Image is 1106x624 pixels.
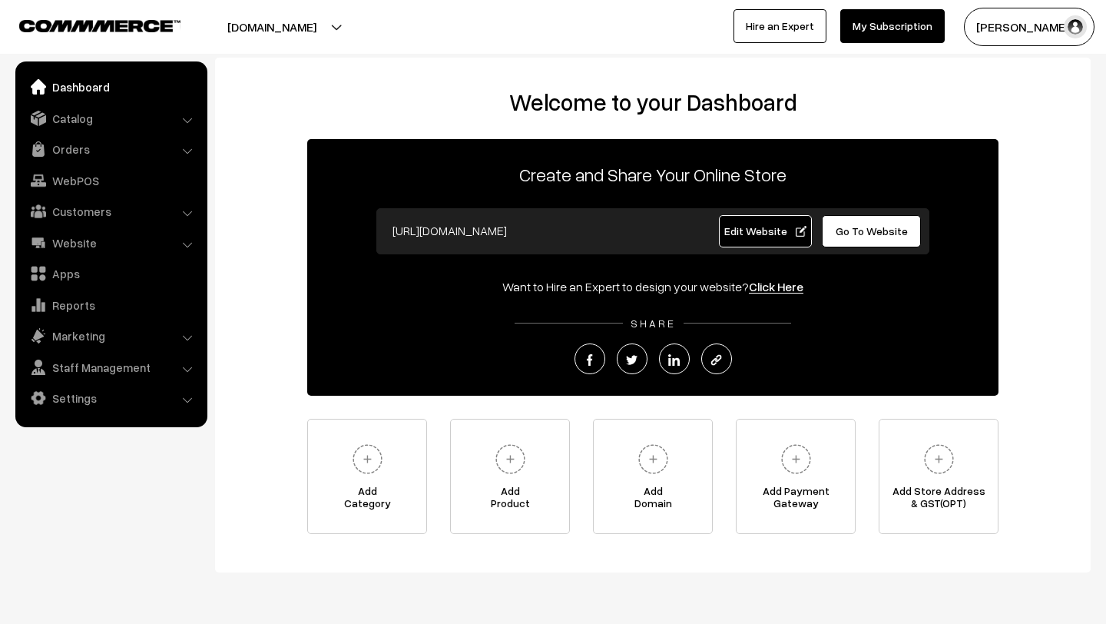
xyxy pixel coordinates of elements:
[918,438,960,480] img: plus.svg
[836,224,908,237] span: Go To Website
[593,419,713,534] a: AddDomain
[964,8,1094,46] button: [PERSON_NAME]
[174,8,370,46] button: [DOMAIN_NAME]
[19,105,202,132] a: Catalog
[308,485,426,516] span: Add Category
[822,215,921,247] a: Go To Website
[19,20,180,32] img: COMMMERCE
[1064,15,1087,38] img: user
[19,15,154,34] a: COMMMERCE
[307,161,998,188] p: Create and Share Your Online Store
[733,9,826,43] a: Hire an Expert
[594,485,712,516] span: Add Domain
[736,419,856,534] a: Add PaymentGateway
[19,229,202,257] a: Website
[775,438,817,480] img: plus.svg
[450,419,570,534] a: AddProduct
[19,167,202,194] a: WebPOS
[307,277,998,296] div: Want to Hire an Expert to design your website?
[724,224,806,237] span: Edit Website
[749,279,803,294] a: Click Here
[346,438,389,480] img: plus.svg
[879,419,998,534] a: Add Store Address& GST(OPT)
[19,73,202,101] a: Dashboard
[840,9,945,43] a: My Subscription
[623,317,684,330] span: SHARE
[719,215,813,247] a: Edit Website
[19,353,202,381] a: Staff Management
[230,88,1075,116] h2: Welcome to your Dashboard
[19,291,202,319] a: Reports
[632,438,674,480] img: plus.svg
[489,438,531,480] img: plus.svg
[19,135,202,163] a: Orders
[307,419,427,534] a: AddCategory
[19,322,202,350] a: Marketing
[879,485,998,516] span: Add Store Address & GST(OPT)
[737,485,855,516] span: Add Payment Gateway
[451,485,569,516] span: Add Product
[19,197,202,225] a: Customers
[19,384,202,412] a: Settings
[19,260,202,287] a: Apps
